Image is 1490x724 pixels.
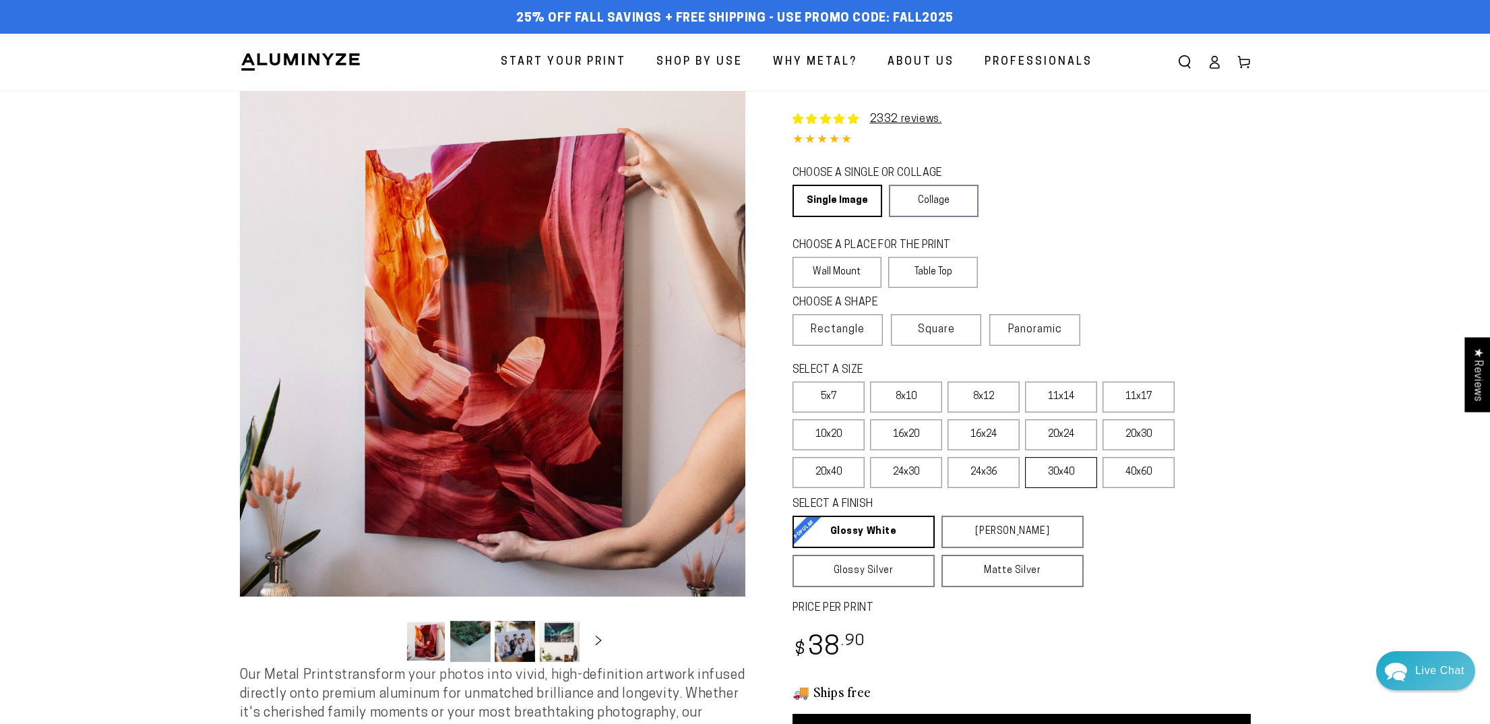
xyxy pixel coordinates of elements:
button: Load image 3 in gallery view [495,621,535,662]
a: Glossy White [793,516,935,548]
span: Square [918,322,955,338]
span: About Us [888,53,954,72]
a: Matte Silver [941,555,1084,587]
span: Rectangle [811,322,865,338]
h3: 🚚 Ships free [793,683,1251,700]
label: 20x40 [793,457,865,488]
a: Why Metal? [763,44,867,80]
button: Load image 4 in gallery view [539,621,580,662]
span: Start Your Print [501,53,626,72]
label: 11x17 [1103,382,1175,413]
bdi: 38 [793,635,866,661]
a: Single Image [793,185,882,217]
label: Table Top [888,257,978,288]
media-gallery: Gallery Viewer [240,91,745,666]
button: Load image 2 in gallery view [450,621,491,662]
span: Why Metal? [773,53,857,72]
label: 16x24 [948,419,1020,450]
summary: Search our site [1170,47,1200,77]
legend: SELECT A FINISH [793,497,1051,512]
a: [PERSON_NAME] [941,516,1084,548]
label: 8x12 [948,382,1020,413]
label: 11x14 [1025,382,1097,413]
button: Slide right [584,626,613,656]
label: Wall Mount [793,257,882,288]
label: PRICE PER PRINT [793,601,1251,616]
legend: CHOOSE A PLACE FOR THE PRINT [793,238,966,253]
label: 40x60 [1103,457,1175,488]
a: 2332 reviews. [870,114,942,125]
label: 20x30 [1103,419,1175,450]
button: Slide left [372,626,402,656]
label: 30x40 [1025,457,1097,488]
span: Panoramic [1008,324,1062,335]
label: 10x20 [793,419,865,450]
legend: SELECT A SIZE [793,363,1062,378]
legend: CHOOSE A SHAPE [793,295,968,311]
button: Load image 1 in gallery view [406,621,446,662]
label: 20x24 [1025,419,1097,450]
label: 5x7 [793,382,865,413]
div: Contact Us Directly [1415,651,1464,690]
a: Collage [889,185,979,217]
label: 24x30 [870,457,942,488]
span: $ [795,641,806,659]
span: Professionals [985,53,1092,72]
a: Glossy Silver [793,555,935,587]
div: Chat widget toggle [1376,651,1475,690]
label: 24x36 [948,457,1020,488]
sup: .90 [841,634,865,649]
div: 4.85 out of 5.0 stars [793,131,1251,150]
label: 8x10 [870,382,942,413]
a: Start Your Print [491,44,636,80]
a: Professionals [974,44,1103,80]
a: Shop By Use [646,44,753,80]
label: 16x20 [870,419,942,450]
div: Click to open Judge.me floating reviews tab [1464,337,1490,412]
img: Aluminyze [240,52,361,72]
legend: CHOOSE A SINGLE OR COLLAGE [793,166,966,181]
span: 25% off FALL Savings + Free Shipping - Use Promo Code: FALL2025 [516,11,954,26]
a: About Us [877,44,964,80]
span: Shop By Use [656,53,743,72]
